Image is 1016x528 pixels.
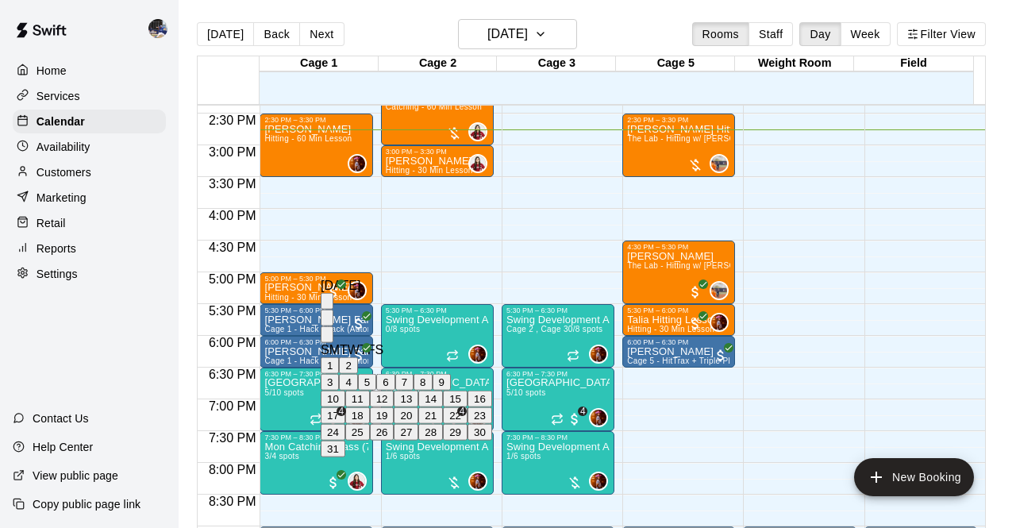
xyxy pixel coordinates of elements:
[37,164,91,180] p: Customers
[345,391,370,407] button: 11
[321,407,345,424] button: 17
[711,283,727,299] img: Kailee Powell
[475,472,487,491] span: Kaitlyn Lim
[340,343,348,356] span: Tuesday
[358,374,376,391] button: 5
[339,357,357,374] button: 2
[578,407,587,416] span: 4
[395,374,414,391] button: 7
[468,122,487,141] div: Aly Kaneshiro
[321,279,492,293] div: [DATE]
[321,424,345,441] button: 24
[497,56,616,71] div: Cage 3
[710,281,729,300] div: Kailee Powell
[457,407,467,416] span: 4
[475,154,487,173] span: Aly Kaneshiro
[394,391,418,407] button: 13
[253,22,300,46] button: Back
[841,22,891,46] button: Week
[325,475,341,491] span: All customers have paid
[264,325,391,333] span: Cage 1 - Hack Attack (Automatic)
[735,56,854,71] div: Weight Room
[475,122,487,141] span: Aly Kaneshiro
[386,102,482,111] span: Catching - 60 Min Lesson
[716,313,729,332] span: Kaitlyn Lim
[325,284,341,300] span: All customers have paid
[443,391,468,407] button: 15
[370,424,394,441] button: 26
[627,306,730,314] div: 5:30 PM – 6:00 PM
[506,434,610,441] div: 7:30 PM – 8:30 PM
[468,424,492,441] button: 30
[33,496,140,512] p: Copy public page link
[260,56,379,71] div: Cage 1
[37,139,90,155] p: Availability
[386,166,473,175] span: Hitting - 30 Min Lesson
[854,56,973,71] div: Field
[325,411,341,427] span: 4 / 5 customers have paid
[381,431,494,495] div: 7:30 PM – 8:30 PM: Swing Development Academy 12U/14U
[264,293,352,302] span: Hitting - 30 Min Lesson
[205,431,260,445] span: 7:30 PM
[487,23,528,45] h6: [DATE]
[470,473,486,489] img: Kaitlyn Lim
[260,114,372,177] div: 2:30 PM – 3:30 PM: June Fisher Lesson
[799,22,841,46] button: Day
[506,370,610,378] div: 6:30 PM – 7:30 PM
[595,345,608,364] span: Kaitlyn Lim
[321,293,333,310] button: calendar view is open, switch to year view
[299,22,344,46] button: Next
[37,241,76,256] p: Reports
[616,56,735,71] div: Cage 5
[339,374,357,391] button: 4
[321,441,345,457] button: 31
[622,241,735,304] div: 4:30 PM – 5:30 PM: The Lab - Hitting w/ Kailee Powell
[716,154,729,173] span: Kailee Powell
[418,424,443,441] button: 28
[205,304,260,318] span: 5:30 PM
[345,424,370,441] button: 25
[710,154,729,173] div: Kailee Powell
[310,413,322,426] span: Recurring event
[710,313,729,332] div: Kaitlyn Lim
[446,411,462,427] span: 4 / 5 customers have paid
[205,463,260,476] span: 8:00 PM
[321,391,345,407] button: 10
[37,190,87,206] p: Marketing
[205,368,260,381] span: 6:30 PM
[468,407,492,424] button: 23
[37,266,78,282] p: Settings
[205,495,260,508] span: 8:30 PM
[627,325,714,333] span: Hitting - 30 Min Lesson
[627,261,772,270] span: The Lab - Hitting w/ [PERSON_NAME]
[589,472,608,491] div: Kaitlyn Lim
[148,19,167,38] img: Kevin Chandler
[567,349,579,362] span: Recurring event
[468,472,487,491] div: Kaitlyn Lim
[370,391,394,407] button: 12
[381,145,494,177] div: 3:00 PM – 3:30 PM: Josie Lesson
[264,434,368,441] div: 7:30 PM – 8:30 PM
[368,343,375,356] span: Friday
[37,63,67,79] p: Home
[687,284,703,300] span: All customers have paid
[627,116,730,124] div: 2:30 PM – 3:30 PM
[360,343,368,356] span: Thursday
[370,407,394,424] button: 19
[567,411,583,427] span: 4 / 5 customers have paid
[260,368,372,431] div: 6:30 PM – 7:30 PM: Swing Development Academy High School
[622,336,735,368] div: 6:00 PM – 6:30 PM: Jackie Mills
[713,348,729,364] span: All customers have paid
[443,424,468,441] button: 29
[264,134,352,143] span: Hitting - 60 Min Lesson
[205,399,260,413] span: 7:00 PM
[349,156,365,172] img: Kaitlyn Lim
[321,374,339,391] button: 3
[348,343,360,356] span: Wednesday
[205,145,260,159] span: 3:00 PM
[551,413,564,426] span: Recurring event
[622,114,735,177] div: 2:30 PM – 3:30 PM: Mia Dean Hitting Lesson
[414,374,432,391] button: 8
[433,374,451,391] button: 9
[321,326,333,343] button: Next month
